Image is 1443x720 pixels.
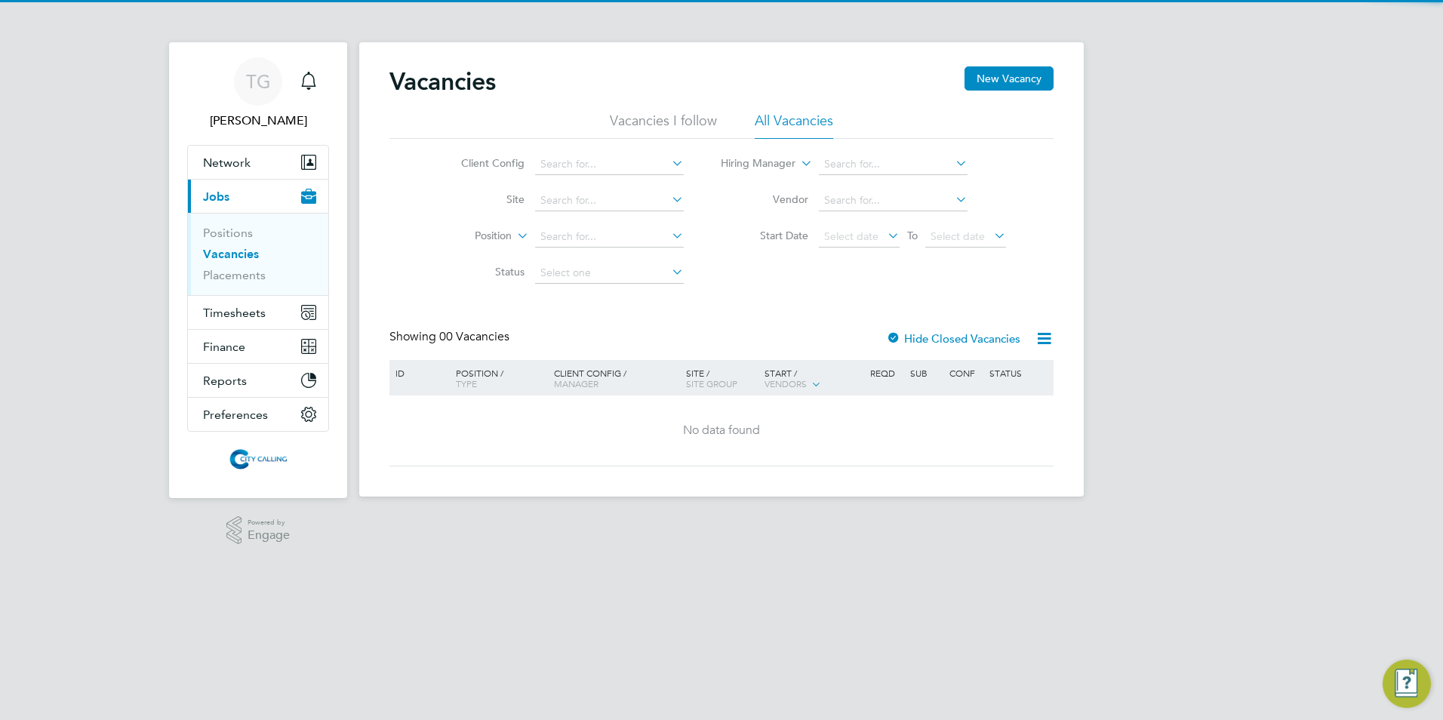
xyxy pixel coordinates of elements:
span: TG [246,72,271,91]
div: Jobs [188,213,328,295]
span: Vendors [765,377,807,389]
div: Start / [761,360,866,398]
button: Preferences [188,398,328,431]
button: New Vacancy [965,66,1054,91]
span: Finance [203,340,245,354]
button: Reports [188,364,328,397]
label: Start Date [721,229,808,242]
input: Search for... [535,154,684,175]
input: Search for... [535,226,684,248]
label: Position [425,229,512,244]
a: Placements [203,268,266,282]
button: Jobs [188,180,328,213]
span: Type [456,377,477,389]
span: Site Group [686,377,737,389]
div: Position / [445,360,550,396]
button: Finance [188,330,328,363]
label: Hiring Manager [709,156,795,171]
label: Status [438,265,525,278]
button: Timesheets [188,296,328,329]
a: Positions [203,226,253,240]
span: Reports [203,374,247,388]
span: Toby Gibbs [187,112,329,130]
li: Vacancies I follow [610,112,717,139]
label: Client Config [438,156,525,170]
div: Reqd [866,360,906,386]
div: Site / [682,360,761,396]
h2: Vacancies [389,66,496,97]
nav: Main navigation [169,42,347,498]
span: Powered by [248,516,290,529]
span: Timesheets [203,306,266,320]
input: Search for... [819,190,968,211]
div: Conf [946,360,985,386]
div: Sub [906,360,946,386]
span: Manager [554,377,598,389]
label: Site [438,192,525,206]
div: Status [986,360,1051,386]
span: Preferences [203,408,268,422]
span: Select date [824,229,878,243]
input: Search for... [819,154,968,175]
span: 00 Vacancies [439,329,509,344]
input: Select one [535,263,684,284]
button: Engage Resource Center [1383,660,1431,708]
input: Search for... [535,190,684,211]
span: Select date [931,229,985,243]
label: Hide Closed Vacancies [886,331,1020,346]
a: Vacancies [203,247,259,261]
div: Client Config / [550,360,682,396]
div: No data found [392,423,1051,438]
span: Network [203,155,251,170]
img: citycalling-logo-retina.png [226,447,291,471]
a: Powered byEngage [226,516,291,545]
li: All Vacancies [755,112,833,139]
label: Vendor [721,192,808,206]
span: Engage [248,529,290,542]
div: ID [392,360,445,386]
div: Showing [389,329,512,345]
a: TG[PERSON_NAME] [187,57,329,130]
a: Go to home page [187,447,329,471]
span: To [903,226,922,245]
button: Network [188,146,328,179]
span: Jobs [203,189,229,204]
